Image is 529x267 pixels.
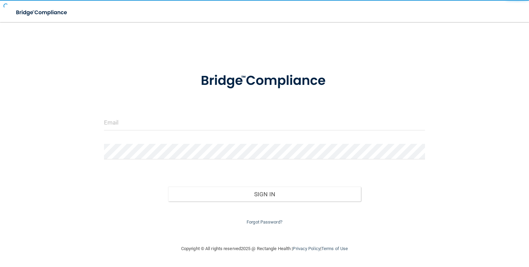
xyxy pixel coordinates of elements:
[139,238,390,260] div: Copyright © All rights reserved 2025 @ Rectangle Health | |
[247,219,282,225] a: Forgot Password?
[187,63,342,98] img: bridge_compliance_login_screen.278c3ca4.svg
[321,246,348,251] a: Terms of Use
[293,246,320,251] a: Privacy Policy
[104,115,425,130] input: Email
[168,187,361,202] button: Sign In
[10,6,74,20] img: bridge_compliance_login_screen.278c3ca4.svg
